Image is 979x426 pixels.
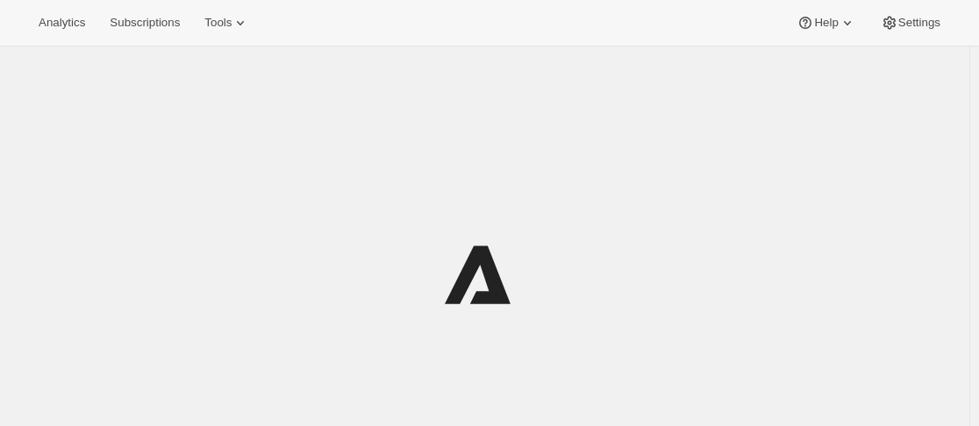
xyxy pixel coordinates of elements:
[204,16,232,30] span: Tools
[898,16,940,30] span: Settings
[39,16,85,30] span: Analytics
[110,16,180,30] span: Subscriptions
[194,11,260,35] button: Tools
[870,11,951,35] button: Settings
[786,11,866,35] button: Help
[28,11,96,35] button: Analytics
[814,16,838,30] span: Help
[99,11,190,35] button: Subscriptions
